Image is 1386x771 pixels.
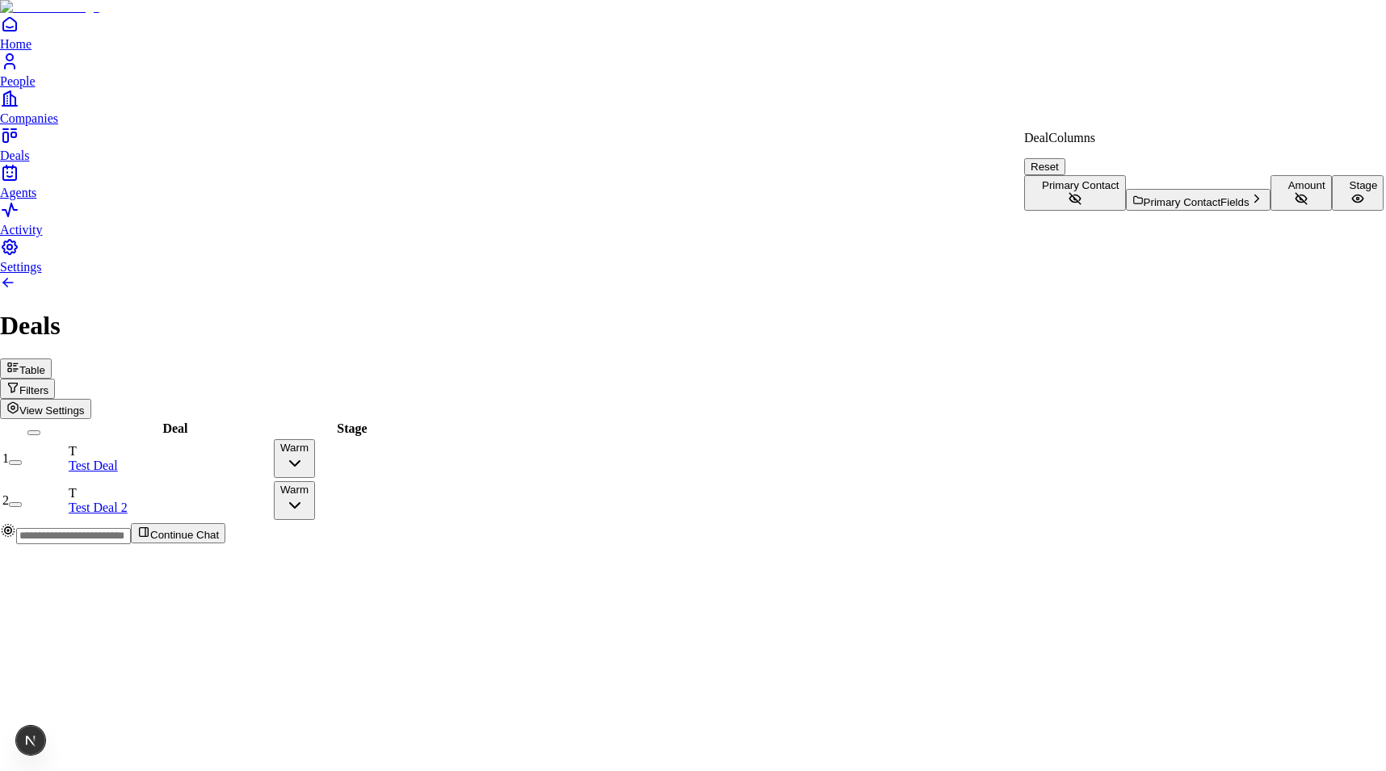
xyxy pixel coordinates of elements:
span: Stage [1350,179,1378,191]
button: Amount [1270,175,1332,211]
span: Amount [1288,179,1325,191]
button: Primary ContactFields [1126,189,1270,211]
p: Deal Columns [1024,131,1384,145]
button: Reset [1024,158,1065,175]
span: Primary Contact [1042,179,1119,191]
button: Primary Contact [1024,175,1126,211]
button: Stage [1332,175,1384,211]
span: Primary Contact Fields [1144,196,1249,208]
